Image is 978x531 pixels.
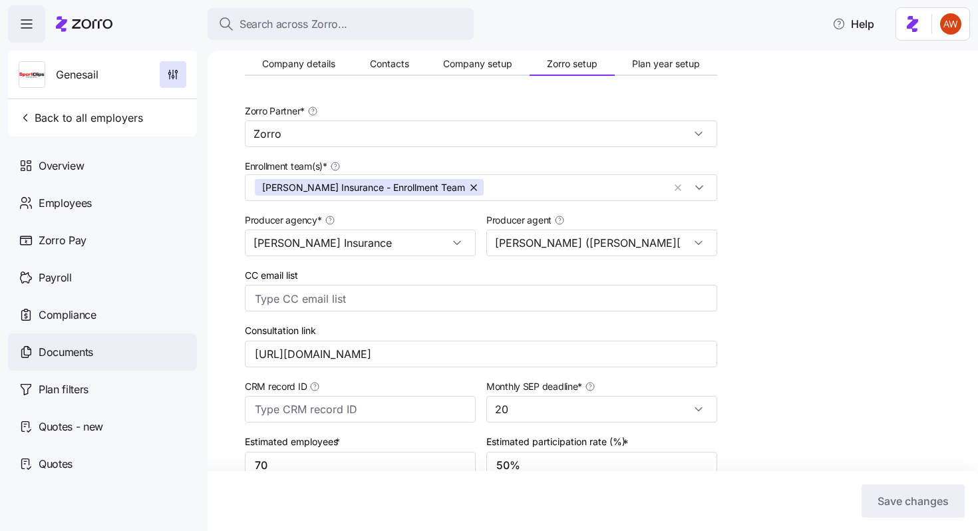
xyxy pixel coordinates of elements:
[878,493,949,509] span: Save changes
[245,323,316,338] label: Consultation link
[8,408,197,445] a: Quotes - new
[370,59,409,69] span: Contacts
[240,16,347,33] span: Search across Zorro...
[245,104,305,118] span: Zorro Partner *
[245,230,476,256] input: Select a producer agency
[39,307,96,323] span: Compliance
[39,158,84,174] span: Overview
[39,269,72,286] span: Payroll
[262,59,335,69] span: Company details
[245,396,476,423] input: Type CRM record ID
[56,67,98,83] span: Genesail
[245,435,343,449] label: Estimated employees
[632,59,700,69] span: Plan year setup
[8,333,197,371] a: Documents
[245,160,327,173] span: Enrollment team(s) *
[486,214,552,227] span: Producer agent
[13,104,148,131] button: Back to all employers
[486,230,717,256] input: Select a producer agent
[547,59,597,69] span: Zorro setup
[486,452,717,478] input: Enter percent enrolled
[940,13,961,35] img: 3c671664b44671044fa8929adf5007c6
[39,195,92,212] span: Employees
[8,371,197,408] a: Plan filters
[832,16,874,32] span: Help
[8,445,197,482] a: Quotes
[486,380,582,393] span: Monthly SEP deadline *
[262,179,465,196] span: [PERSON_NAME] Insurance - Enrollment Team
[208,8,474,40] button: Search across Zorro...
[8,222,197,259] a: Zorro Pay
[245,341,717,367] input: Consultation link
[255,290,681,307] input: Type CC email list
[486,435,631,449] label: Estimated participation rate (%)
[39,232,86,249] span: Zorro Pay
[245,268,298,283] label: CC email list
[8,147,197,184] a: Overview
[245,120,717,147] input: Select a partner
[245,452,476,478] input: Enter total employees
[8,259,197,296] a: Payroll
[245,214,322,227] span: Producer agency *
[39,456,73,472] span: Quotes
[245,380,307,393] span: CRM record ID
[443,59,512,69] span: Company setup
[8,296,197,333] a: Compliance
[862,484,965,518] button: Save changes
[39,381,88,398] span: Plan filters
[19,110,143,126] span: Back to all employers
[19,62,45,88] img: Employer logo
[486,396,717,423] input: Select the monthly SEP deadline
[8,184,197,222] a: Employees
[822,11,885,37] button: Help
[39,419,103,435] span: Quotes - new
[39,344,93,361] span: Documents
